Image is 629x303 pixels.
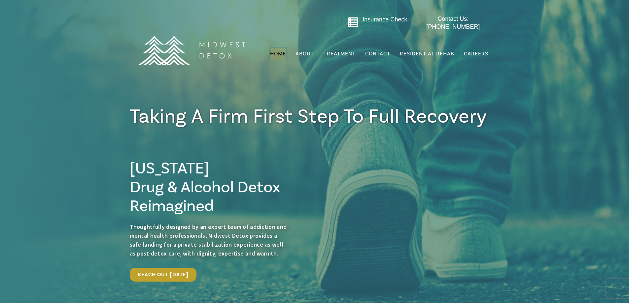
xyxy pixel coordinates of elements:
[130,268,197,282] a: Reach Out [DATE]
[324,51,356,56] span: Treatment
[138,271,189,278] span: Reach Out [DATE]
[134,21,249,79] img: MD Logo Horitzontal white-01 (1) (1)
[399,47,455,60] a: Residential Rehab
[295,47,315,60] a: About
[426,15,480,30] span: Contact Us: [PHONE_NUMBER]
[130,223,287,257] span: Thoughtfully designed by an expert team of addiction and mental health professionals, Midwest Det...
[413,15,493,31] a: Contact Us: [PHONE_NUMBER]
[323,47,356,60] a: Treatment
[348,17,359,30] a: Go to midwestdetox.com/message-form-page/
[463,47,489,60] a: Careers
[365,47,391,60] a: Contact
[296,51,314,56] span: About
[269,47,287,60] a: Home
[130,158,280,216] span: [US_STATE] Drug & Alcohol Detox Reimagined
[363,16,407,23] a: Insurance Check
[365,51,390,56] span: Contact
[270,50,286,57] span: Home
[130,104,487,129] span: Taking a firm First Step To full Recovery
[464,50,488,57] span: Careers
[400,50,454,57] span: Residential Rehab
